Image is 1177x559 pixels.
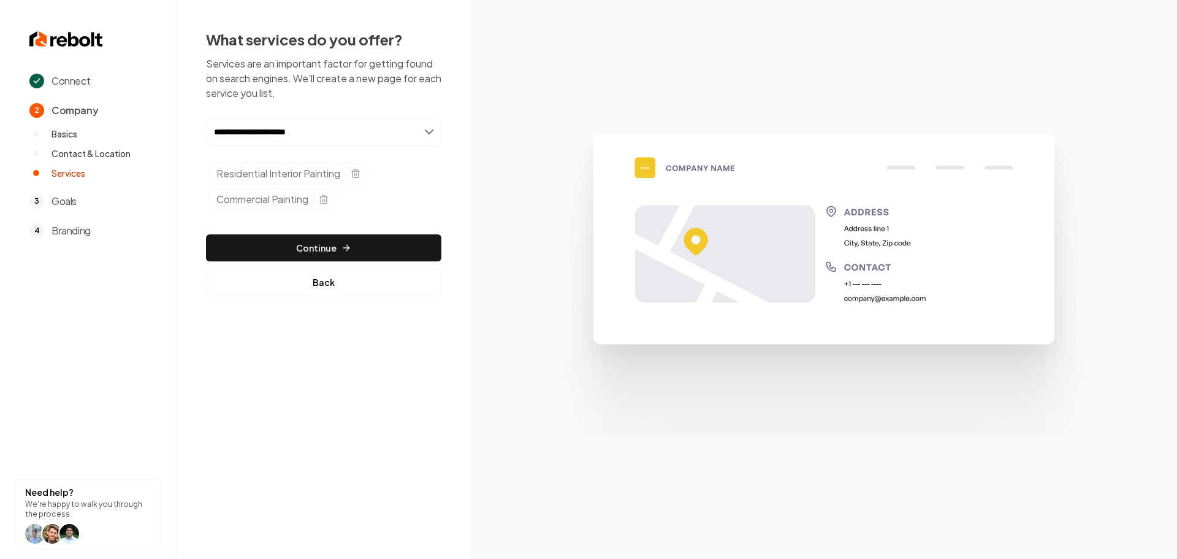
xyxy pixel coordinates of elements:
img: help icon Will [25,524,45,544]
button: Need help?We're happy to walk you through the process.help icon Willhelp icon Willhelp icon arwin [15,479,161,549]
ul: Selected tags [208,163,441,215]
img: Rebolt Logo [29,29,103,49]
span: Branding [51,223,91,238]
span: Commercial Painting [216,192,308,207]
img: help icon arwin [59,524,79,544]
span: Connect [51,74,90,88]
button: Continue [206,234,441,261]
span: 2 [29,103,44,118]
span: 4 [29,223,44,238]
span: Basics [51,128,77,140]
button: Back [206,269,441,296]
span: Company [51,103,98,118]
span: Services [51,167,85,179]
span: Contact & Location [51,147,131,160]
p: Services are an important factor for getting found on search engines. We'll create a new page for... [206,56,441,101]
span: Goals [51,194,77,209]
span: Residential Interior Painting [216,166,340,181]
p: We're happy to walk you through the process. [25,499,151,519]
img: help icon Will [42,524,62,544]
img: Google Business Profile [530,121,1118,437]
h2: What services do you offer? [206,29,441,49]
strong: Need help? [25,487,74,498]
span: 3 [29,194,44,209]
